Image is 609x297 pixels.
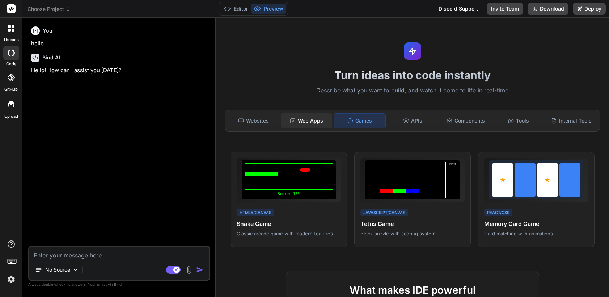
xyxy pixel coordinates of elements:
div: Discord Support [434,3,482,15]
div: JavaScript/Canvas [360,209,408,217]
div: Web Apps [281,113,332,128]
h6: You [43,27,52,34]
div: Internal Tools [546,113,597,128]
h6: Bind AI [42,54,60,61]
label: Upload [4,114,18,120]
p: Block puzzle with scoring system [360,230,465,237]
img: settings [5,273,17,285]
div: Next [447,162,458,198]
img: attachment [185,266,193,274]
p: Describe what you want to build, and watch it come to life in real-time [220,86,605,95]
div: Score: 150 [245,191,333,197]
p: Always double-check its answers. Your in Bind [28,281,210,288]
h4: Memory Card Game [484,219,588,228]
label: GitHub [4,86,18,92]
div: Games [334,113,386,128]
img: Pick Models [72,267,79,273]
button: Deploy [573,3,606,15]
label: code [6,61,16,67]
label: threads [3,37,19,43]
div: Tools [493,113,544,128]
button: Download [528,3,568,15]
h4: Tetris Game [360,219,465,228]
button: Editor [221,4,251,14]
img: icon [196,266,203,273]
p: No Source [45,266,70,273]
span: privacy [97,282,110,286]
p: Classic arcade game with modern features [237,230,341,237]
h1: Turn ideas into code instantly [220,69,605,82]
div: Components [440,113,491,128]
div: HTML5/Canvas [237,209,274,217]
div: APIs [387,113,439,128]
p: Card matching with animations [484,230,588,237]
button: Invite Team [487,3,523,15]
h4: Snake Game [237,219,341,228]
p: hello [31,40,209,48]
div: Websites [228,113,279,128]
div: React/CSS [484,209,512,217]
button: Preview [251,4,286,14]
p: Hello! How can I assist you [DATE]? [31,66,209,75]
span: Choose Project [28,5,71,13]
